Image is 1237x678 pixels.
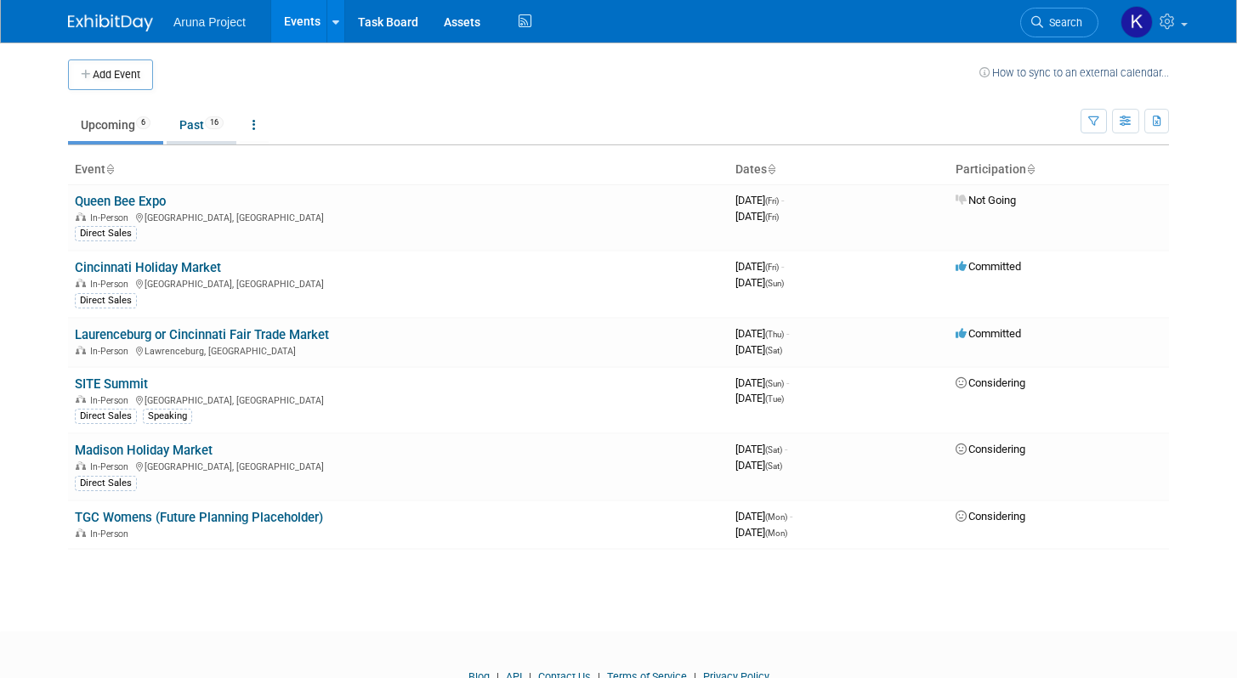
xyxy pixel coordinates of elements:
[735,443,787,455] span: [DATE]
[76,395,86,404] img: In-Person Event
[76,528,86,537] img: In-Person Event
[68,59,153,90] button: Add Event
[75,510,323,525] a: TGC Womens (Future Planning Placeholder)
[735,510,792,523] span: [DATE]
[735,392,784,404] span: [DATE]
[735,260,784,273] span: [DATE]
[75,476,137,491] div: Direct Sales
[75,260,221,275] a: Cincinnati Holiday Market
[75,459,722,472] div: [GEOGRAPHIC_DATA], [GEOGRAPHIC_DATA]
[1020,8,1098,37] a: Search
[76,279,86,287] img: In-Person Event
[956,376,1025,389] span: Considering
[765,346,782,355] span: (Sat)
[765,445,782,455] span: (Sat)
[735,343,782,356] span: [DATE]
[781,194,784,206] span: -
[765,263,779,272] span: (Fri)
[75,443,213,458] a: Madison Holiday Market
[735,210,779,223] span: [DATE]
[786,327,789,340] span: -
[1043,16,1082,29] span: Search
[136,116,150,129] span: 6
[76,346,86,354] img: In-Person Event
[735,327,789,340] span: [DATE]
[765,212,779,222] span: (Fri)
[105,162,114,176] a: Sort by Event Name
[76,212,86,221] img: In-Person Event
[75,210,722,223] div: [GEOGRAPHIC_DATA], [GEOGRAPHIC_DATA]
[765,379,784,388] span: (Sun)
[75,276,722,290] div: [GEOGRAPHIC_DATA], [GEOGRAPHIC_DATA]
[790,510,792,523] span: -
[735,459,782,472] span: [DATE]
[76,461,86,470] img: In-Person Event
[765,330,784,339] span: (Thu)
[735,376,789,389] span: [DATE]
[143,409,192,424] div: Speaking
[68,155,729,184] th: Event
[729,155,949,184] th: Dates
[765,461,782,471] span: (Sat)
[167,109,236,141] a: Past16
[956,194,1016,206] span: Not Going
[781,260,784,273] span: -
[90,528,133,540] span: In-Person
[956,443,1025,455] span: Considering
[90,212,133,223] span: In-Person
[786,376,789,389] span: -
[75,293,137,308] div: Direct Sales
[1121,6,1153,38] img: Kristal Miller
[75,409,137,424] div: Direct Sales
[90,395,133,406] span: In-Person
[1026,162,1035,176] a: Sort by Participation Type
[75,327,329,342] a: Laurenceburg or Cincinnati Fair Trade Market
[75,343,722,357] div: Lawrenceburg, [GEOGRAPHIC_DATA]
[765,279,784,288] span: (Sun)
[979,66,1169,79] a: How to sync to an external calendar...
[956,327,1021,340] span: Committed
[735,194,784,206] span: [DATE]
[765,528,787,538] span: (Mon)
[90,279,133,290] span: In-Person
[735,276,784,289] span: [DATE]
[949,155,1169,184] th: Participation
[90,346,133,357] span: In-Person
[765,512,787,522] span: (Mon)
[785,443,787,455] span: -
[90,461,133,472] span: In-Person
[68,14,153,31] img: ExhibitDay
[75,393,722,406] div: [GEOGRAPHIC_DATA], [GEOGRAPHIC_DATA]
[75,376,148,392] a: SITE Summit
[956,510,1025,523] span: Considering
[205,116,224,129] span: 16
[68,109,163,141] a: Upcoming6
[767,162,775,176] a: Sort by Start Date
[956,260,1021,273] span: Committed
[75,226,137,241] div: Direct Sales
[173,15,246,29] span: Aruna Project
[765,394,784,404] span: (Tue)
[765,196,779,206] span: (Fri)
[735,526,787,539] span: [DATE]
[75,194,166,209] a: Queen Bee Expo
